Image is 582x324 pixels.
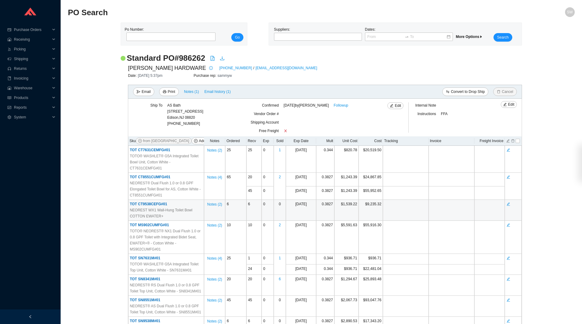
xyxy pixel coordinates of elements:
[248,223,252,227] span: 10
[316,296,334,317] td: 0.3827
[262,186,274,200] td: 0
[163,90,166,94] span: printer
[316,221,334,254] td: 0.3827
[256,65,317,71] a: [EMAIL_ADDRESS][DOMAIN_NAME]
[14,64,50,73] span: Returns
[204,87,231,96] button: Email history (1)
[207,297,222,303] span: Notes ( 2 )
[456,35,483,39] span: More Options
[28,315,32,319] span: left
[334,173,359,186] td: $1,243.39
[225,136,246,146] th: Ordered
[219,65,252,71] a: [PHONE_NUMBER]
[14,112,50,122] span: System
[14,25,50,35] span: Purchase Orders
[262,103,279,107] span: Confirmed
[415,103,436,107] span: Internal Note
[262,136,274,146] th: Exp
[130,202,167,206] span: TOT CT9538CEFG#01
[130,175,170,179] span: TOT CT8551CUMFG#01
[334,296,359,317] td: $2,067.73
[286,200,316,221] td: [DATE]
[7,67,12,70] span: customer-service
[506,276,510,281] button: edit
[225,275,246,296] td: 20
[130,223,169,227] span: TOT MS902CUMFG#01
[207,201,222,207] span: Notes ( 2 )
[429,136,474,146] th: Invoice
[150,103,162,107] span: Ship To
[417,112,436,116] span: Instructions
[334,200,359,221] td: $1,539.22
[286,296,316,317] td: [DATE]
[359,136,383,146] th: Cost
[248,202,250,206] span: 6
[248,319,250,323] span: 6
[210,56,215,61] span: file-pdf
[316,173,334,186] td: 0.3827
[507,175,510,179] span: edit
[127,53,205,63] h2: Standard PO # 986262
[274,200,286,221] td: 0
[359,296,383,317] td: $93,047.76
[334,136,359,146] th: Unit Cost
[316,146,334,173] td: 0.344
[207,147,222,151] button: Notes (2)
[507,298,510,302] span: edit
[286,186,316,200] td: [DATE]
[14,73,50,83] span: Invoicing
[334,146,359,173] td: $820.78
[316,275,334,296] td: 0.3827
[508,101,514,107] span: Edit
[507,319,510,323] span: edit
[359,186,383,200] td: $55,952.65
[503,103,507,107] span: edit
[231,33,243,42] button: Go
[167,102,203,121] div: AS Bath [STREET_ADDRESS] Edison , NJ 08820
[334,186,359,200] td: $1,243.39
[567,7,573,17] span: SW
[130,298,160,302] span: TOT SN8551M#01
[359,221,383,254] td: $55,916.30
[274,296,286,317] td: 0
[286,146,316,173] td: [DATE]
[262,275,274,296] td: 0
[395,103,401,109] span: Edit
[248,298,252,302] span: 45
[7,28,12,32] span: credit-card
[159,87,179,96] button: printerPrint
[262,296,274,317] td: 0
[130,277,160,281] span: TOT SN8341M#01
[194,73,218,78] span: Purchase rep:
[128,73,138,78] span: Date:
[497,34,509,40] span: Search
[130,180,202,198] span: NEOREST® Dual Flush 1.0 or 0.8 GPF Elongated Toilet Bowl for AS, Cotton White - CT8551CUMFG#01
[316,264,334,275] td: 0.344
[506,318,510,322] button: edit
[262,221,274,254] td: 0
[136,138,192,144] button: plus-circlefrom [GEOGRAPHIC_DATA]
[204,136,225,146] th: Notes
[286,173,316,186] td: [DATE]
[316,136,334,146] th: Mult
[207,318,222,322] button: Notes (2)
[130,228,202,252] span: TOTO® NEOREST® NX1 Dual Flush 1.0 or 0.8 GPF Toilet with Integrated Bidet Seat, EWATER+® - Cotton...
[334,264,359,275] td: $936.71
[262,173,274,186] td: 0
[225,200,246,221] td: 6
[507,277,510,281] span: edit
[130,303,202,315] span: NEOREST® AS Dual Flush 1.0 or 0.8 GPF Toilet Top Unit, Cotton White - SN8551M#01
[248,189,252,193] span: 45
[359,146,383,173] td: $20,519.50
[184,89,199,95] span: Notes ( 1 )
[273,26,363,42] div: Suppliers:
[207,174,222,178] button: Notes (4)
[506,297,510,302] button: edit
[506,147,510,152] button: edit
[506,201,510,206] button: edit
[254,112,279,116] span: Vendor Order #
[251,120,279,124] span: Shipping Account
[248,277,252,281] span: 20
[194,139,198,143] span: plus-circle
